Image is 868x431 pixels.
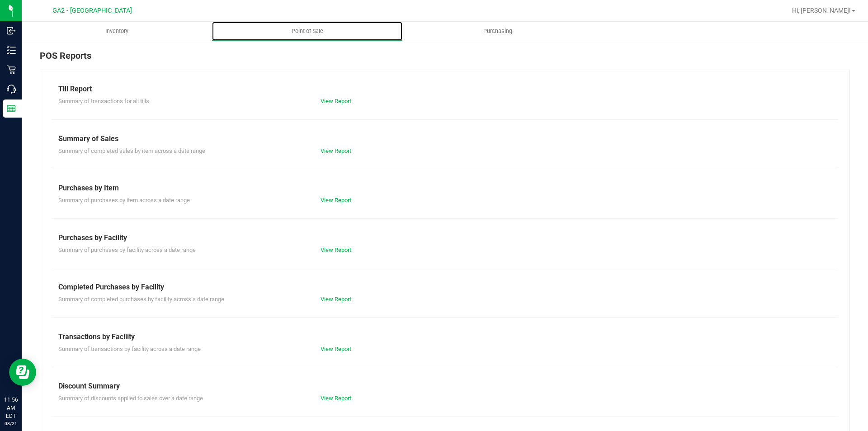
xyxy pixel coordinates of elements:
[93,27,141,35] span: Inventory
[402,22,593,41] a: Purchasing
[58,395,203,402] span: Summary of discounts applied to sales over a date range
[7,65,16,74] inline-svg: Retail
[4,420,18,427] p: 08/21
[321,98,351,104] a: View Report
[279,27,335,35] span: Point of Sale
[321,147,351,154] a: View Report
[40,49,850,70] div: POS Reports
[9,359,36,386] iframe: Resource center
[58,147,205,154] span: Summary of completed sales by item across a date range
[58,84,831,95] div: Till Report
[321,197,351,204] a: View Report
[58,133,831,144] div: Summary of Sales
[7,26,16,35] inline-svg: Inbound
[22,22,212,41] a: Inventory
[58,183,831,194] div: Purchases by Item
[58,381,831,392] div: Discount Summary
[58,246,196,253] span: Summary of purchases by facility across a date range
[321,346,351,352] a: View Report
[321,296,351,303] a: View Report
[792,7,851,14] span: Hi, [PERSON_NAME]!
[58,332,831,342] div: Transactions by Facility
[4,396,18,420] p: 11:56 AM EDT
[321,246,351,253] a: View Report
[7,46,16,55] inline-svg: Inventory
[52,7,132,14] span: GA2 - [GEOGRAPHIC_DATA]
[58,98,149,104] span: Summary of transactions for all tills
[212,22,402,41] a: Point of Sale
[58,197,190,204] span: Summary of purchases by item across a date range
[58,232,831,243] div: Purchases by Facility
[7,104,16,113] inline-svg: Reports
[58,282,831,293] div: Completed Purchases by Facility
[7,85,16,94] inline-svg: Call Center
[58,296,224,303] span: Summary of completed purchases by facility across a date range
[58,346,201,352] span: Summary of transactions by facility across a date range
[321,395,351,402] a: View Report
[471,27,524,35] span: Purchasing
